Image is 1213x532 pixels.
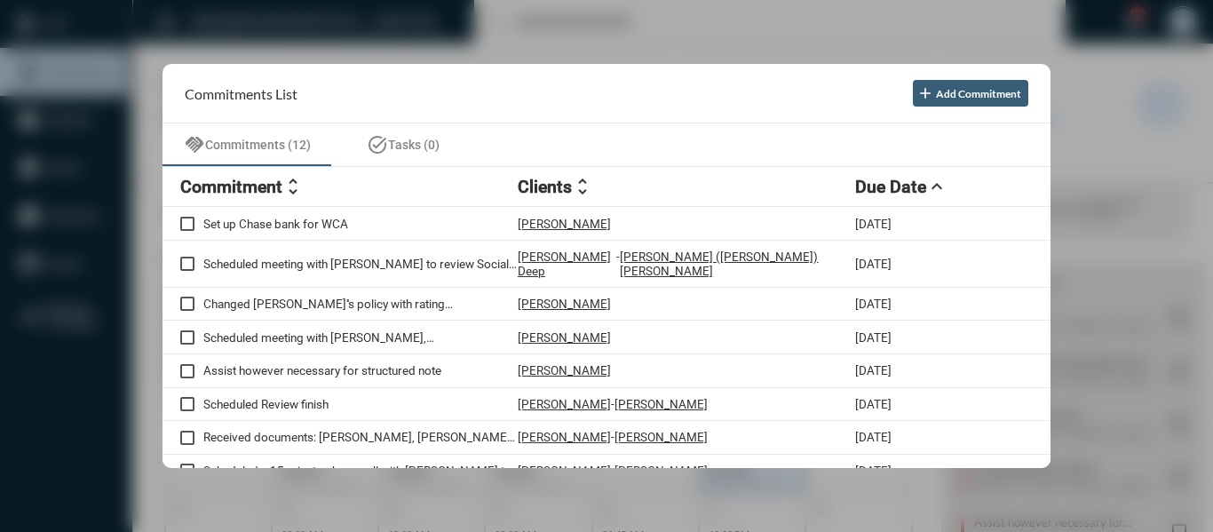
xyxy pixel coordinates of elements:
[203,257,518,271] p: Scheduled meeting with [PERSON_NAME] to review Social Security statement
[518,363,611,377] p: [PERSON_NAME]
[611,464,614,478] p: -
[855,464,892,478] p: [DATE]
[518,430,611,444] p: [PERSON_NAME]
[518,177,572,197] h2: Clients
[184,134,205,155] mat-icon: handshake
[926,176,947,197] mat-icon: expand_less
[367,134,388,155] mat-icon: task_alt
[855,257,892,271] p: [DATE]
[203,297,518,311] p: Changed [PERSON_NAME]''s policy with rating improvement
[203,464,518,478] p: Scheduled a 15 minute phone call with [PERSON_NAME] to discuss medical condition and possible lif...
[572,176,593,197] mat-icon: unfold_more
[611,430,614,444] p: -
[518,464,611,478] p: [PERSON_NAME]
[855,177,926,197] h2: Due Date
[518,397,611,411] p: [PERSON_NAME]
[913,80,1028,107] button: Add Commitment
[855,430,892,444] p: [DATE]
[620,250,855,278] p: [PERSON_NAME] ([PERSON_NAME]) [PERSON_NAME]
[611,397,614,411] p: -
[855,363,892,377] p: [DATE]
[916,84,934,102] mat-icon: add
[855,217,892,231] p: [DATE]
[614,397,708,411] p: [PERSON_NAME]
[203,217,518,231] p: Set up Chase bank for WCA
[180,177,282,197] h2: Commitment
[388,138,440,152] span: Tasks (0)
[614,430,708,444] p: [PERSON_NAME]
[616,250,620,278] p: -
[518,217,611,231] p: [PERSON_NAME]
[614,464,708,478] p: [PERSON_NAME]
[203,397,518,411] p: Scheduled Review finish
[203,330,518,345] p: Scheduled meeting with [PERSON_NAME], [PERSON_NAME], [PERSON_NAME]
[855,330,892,345] p: [DATE]
[855,297,892,311] p: [DATE]
[203,430,518,444] p: Received documents: [PERSON_NAME], [PERSON_NAME] and FCristina 401(k) statements
[518,297,611,311] p: [PERSON_NAME]
[282,176,304,197] mat-icon: unfold_more
[185,85,297,102] h2: Commitments List
[518,330,611,345] p: [PERSON_NAME]
[205,138,311,152] span: Commitments (12)
[203,363,518,377] p: Assist however necessary for structured note
[518,250,616,278] p: [PERSON_NAME] Deep
[855,397,892,411] p: [DATE]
